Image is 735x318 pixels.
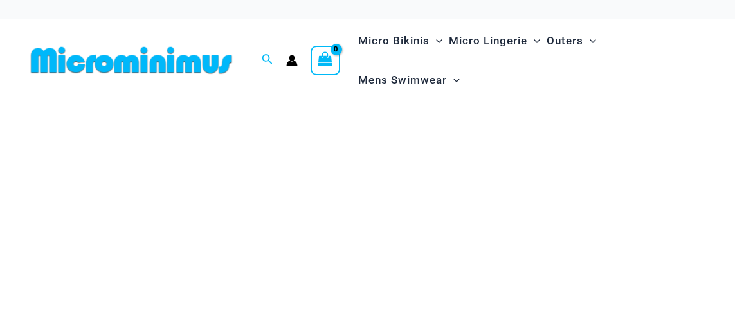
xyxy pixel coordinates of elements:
span: Menu Toggle [583,24,596,57]
a: View Shopping Cart, empty [311,46,340,75]
span: Menu Toggle [447,64,460,97]
a: Micro BikinisMenu ToggleMenu Toggle [355,21,446,61]
a: OutersMenu ToggleMenu Toggle [543,21,599,61]
span: Micro Lingerie [449,24,527,57]
a: Micro LingerieMenu ToggleMenu Toggle [446,21,543,61]
img: MM SHOP LOGO FLAT [26,46,237,75]
span: Mens Swimwear [358,64,447,97]
span: Menu Toggle [527,24,540,57]
a: Account icon link [286,55,298,66]
span: Outers [547,24,583,57]
nav: Site Navigation [353,19,709,102]
span: Micro Bikinis [358,24,430,57]
a: Search icon link [262,52,273,68]
a: Mens SwimwearMenu ToggleMenu Toggle [355,61,463,100]
span: Menu Toggle [430,24,442,57]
